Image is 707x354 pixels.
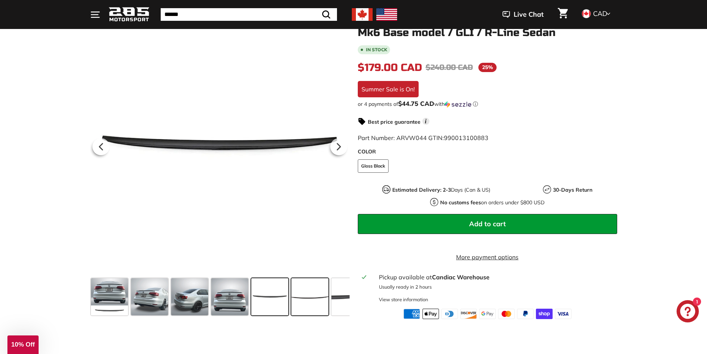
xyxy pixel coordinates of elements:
[479,309,496,319] img: google_pay
[358,81,419,97] div: Summer Sale is On!
[392,186,451,193] strong: Estimated Delivery: 2-3
[440,199,481,206] strong: No customs fees
[358,253,617,262] a: More payment options
[379,273,612,282] div: Pickup available at
[441,309,458,319] img: diners_club
[514,10,544,19] span: Live Chat
[478,63,497,72] span: 25%
[379,296,428,303] div: View store information
[553,186,592,193] strong: 30-Days Return
[445,101,471,108] img: Sezzle
[358,214,617,234] button: Add to cart
[358,134,488,142] span: Part Number: ARVW044 GTIN:
[11,341,35,348] span: 10% Off
[422,309,439,319] img: apple_pay
[368,118,420,125] strong: Best price guarantee
[593,9,607,18] span: CAD
[536,309,553,319] img: shopify_pay
[366,48,387,52] b: In stock
[460,309,477,319] img: discover
[469,220,506,228] span: Add to cart
[444,134,488,142] span: 990013100883
[432,273,490,281] strong: Candiac Warehouse
[358,100,617,108] div: or 4 payments of with
[398,100,434,107] span: $44.75 CAD
[358,148,617,156] label: COLOR
[422,118,429,125] span: i
[379,283,612,290] p: Usually ready in 2 hours
[517,309,534,319] img: paypal
[7,335,39,354] div: 10% Off
[493,5,553,24] button: Live Chat
[109,6,150,23] img: Logo_285_Motorsport_areodynamics_components
[358,100,617,108] div: or 4 payments of$44.75 CADwithSezzle Click to learn more about Sezzle
[358,16,617,39] h1: OEM Style Trunk Spoiler - [DATE]-[DATE] Jetta Mk6 Base model / GLI / R-Line Sedan
[358,61,422,74] span: $179.00 CAD
[392,186,490,194] p: Days (Can & US)
[161,8,337,21] input: Search
[440,199,544,207] p: on orders under $800 USD
[498,309,515,319] img: master
[426,63,473,72] span: $240.00 CAD
[553,2,572,27] a: Cart
[403,309,420,319] img: american_express
[674,300,701,324] inbox-online-store-chat: Shopify online store chat
[555,309,572,319] img: visa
